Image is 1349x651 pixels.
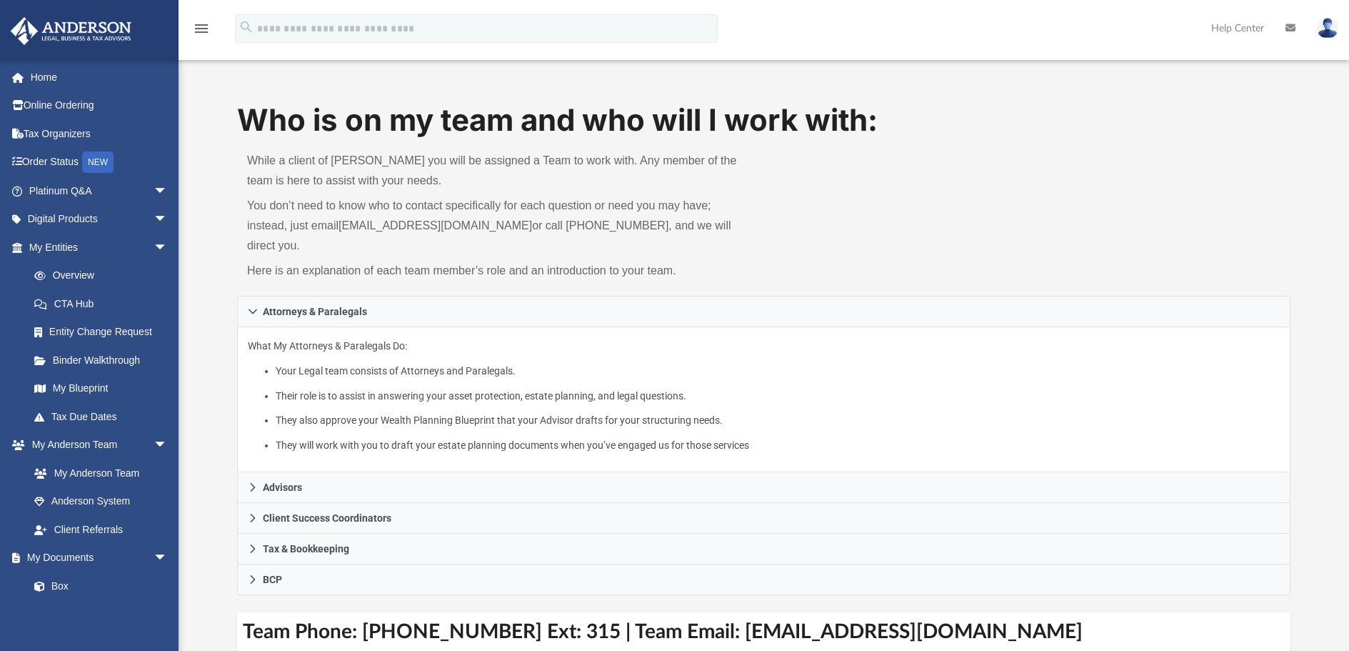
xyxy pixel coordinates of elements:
a: Home [10,63,189,91]
li: They will work with you to draft your estate planning documents when you’ve engaged us for those ... [276,437,1280,454]
img: Anderson Advisors Platinum Portal [6,17,136,45]
a: Platinum Q&Aarrow_drop_down [10,177,189,205]
a: Order StatusNEW [10,148,189,177]
a: Tax Organizers [10,119,189,148]
a: menu [193,27,210,37]
div: NEW [82,151,114,173]
img: User Pic [1317,18,1338,39]
a: CTA Hub [20,289,189,318]
a: BCP [237,565,1290,595]
a: Box [20,572,175,600]
li: Your Legal team consists of Attorneys and Paralegals. [276,362,1280,380]
span: Advisors [263,482,302,492]
a: Client Success Coordinators [237,503,1290,534]
span: arrow_drop_down [154,205,182,234]
a: Client Referrals [20,515,182,544]
span: arrow_drop_down [154,177,182,206]
h1: Who is on my team and who will I work with: [237,99,1290,141]
p: What My Attorneys & Paralegals Do: [248,337,1280,454]
p: While a client of [PERSON_NAME] you will be assigned a Team to work with. Any member of the team ... [247,151,754,191]
a: Meeting Minutes [20,600,182,629]
a: My Anderson Team [20,459,175,487]
p: Here is an explanation of each team member’s role and an introduction to your team. [247,261,754,281]
span: Attorneys & Paralegals [263,307,367,317]
a: Attorneys & Paralegals [237,296,1290,327]
div: Attorneys & Paralegals [237,327,1290,472]
span: Client Success Coordinators [263,513,391,523]
i: menu [193,20,210,37]
a: Tax Due Dates [20,402,189,431]
a: Overview [20,262,189,290]
a: Digital Productsarrow_drop_down [10,205,189,234]
a: [EMAIL_ADDRESS][DOMAIN_NAME] [338,219,532,232]
span: arrow_drop_down [154,233,182,262]
a: My Entitiesarrow_drop_down [10,233,189,262]
li: They also approve your Wealth Planning Blueprint that your Advisor drafts for your structuring ne... [276,412,1280,429]
p: You don’t need to know who to contact specifically for each question or need you may have; instea... [247,196,754,256]
span: arrow_drop_down [154,431,182,460]
a: Entity Change Request [20,318,189,347]
li: Their role is to assist in answering your asset protection, estate planning, and legal questions. [276,387,1280,405]
a: My Documentsarrow_drop_down [10,544,182,572]
a: My Blueprint [20,374,182,403]
a: Binder Walkthrough [20,346,189,374]
a: My Anderson Teamarrow_drop_down [10,431,182,459]
a: Tax & Bookkeeping [237,534,1290,565]
i: search [239,19,254,35]
span: arrow_drop_down [154,544,182,573]
span: BCP [263,575,282,585]
span: Tax & Bookkeeping [263,544,349,554]
a: Online Ordering [10,91,189,120]
a: Anderson System [20,487,182,516]
a: Advisors [237,472,1290,503]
